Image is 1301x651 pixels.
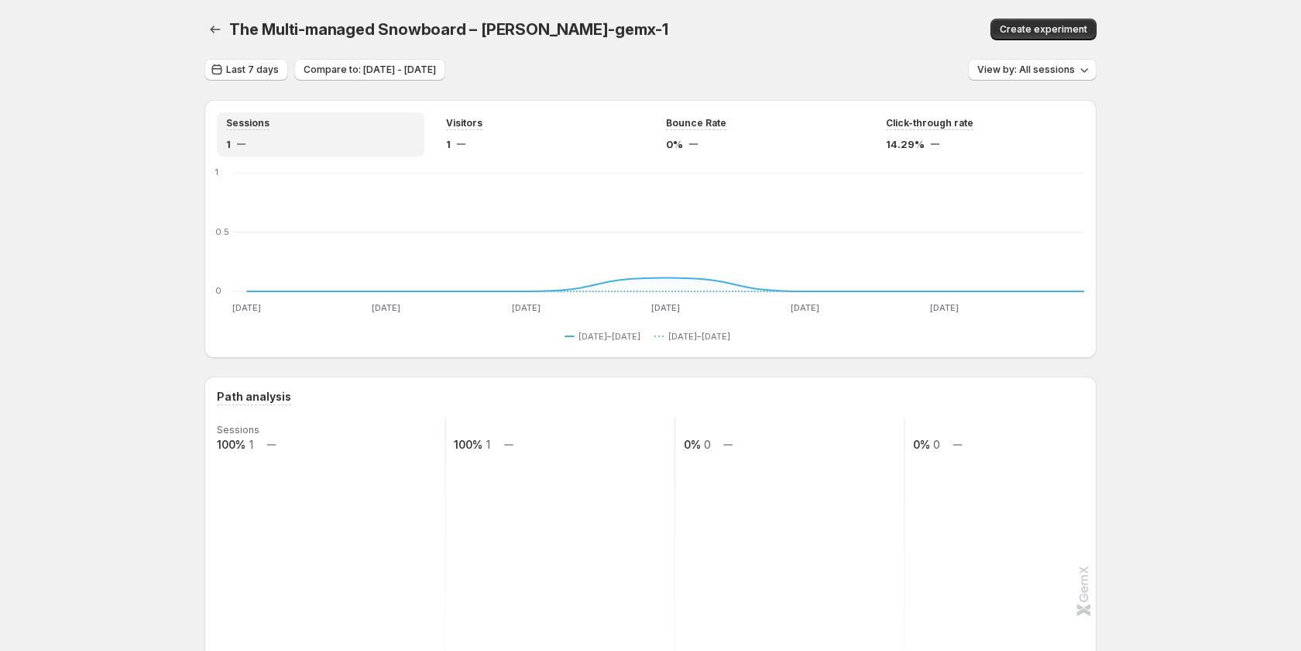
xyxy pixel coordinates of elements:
[446,117,482,129] span: Visitors
[651,302,680,313] text: [DATE]
[990,19,1097,40] button: Create experiment
[913,438,930,451] text: 0%
[229,20,668,39] span: The Multi-managed Snowboard – [PERSON_NAME]-gemx-1
[215,226,229,237] text: 0.5
[930,302,959,313] text: [DATE]
[215,285,221,296] text: 0
[215,167,218,177] text: 1
[217,389,291,405] h3: Path analysis
[666,117,726,129] span: Bounce Rate
[454,438,482,451] text: 100%
[372,302,400,313] text: [DATE]
[226,64,279,76] span: Last 7 days
[249,438,253,451] text: 1
[578,330,640,343] span: [DATE]–[DATE]
[304,64,436,76] span: Compare to: [DATE] - [DATE]
[968,59,1097,81] button: View by: All sessions
[704,438,711,451] text: 0
[666,136,683,152] span: 0%
[446,136,451,152] span: 1
[565,327,647,346] button: [DATE]–[DATE]
[217,424,259,436] text: Sessions
[886,136,925,152] span: 14.29%
[232,302,261,313] text: [DATE]
[226,117,269,129] span: Sessions
[217,438,245,451] text: 100%
[294,59,445,81] button: Compare to: [DATE] - [DATE]
[791,302,819,313] text: [DATE]
[668,330,730,343] span: [DATE]–[DATE]
[886,117,973,129] span: Click-through rate
[654,327,736,346] button: [DATE]–[DATE]
[512,302,541,313] text: [DATE]
[204,59,288,81] button: Last 7 days
[1000,23,1087,36] span: Create experiment
[977,64,1075,76] span: View by: All sessions
[933,438,940,451] text: 0
[486,438,490,451] text: 1
[684,438,701,451] text: 0%
[226,136,231,152] span: 1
